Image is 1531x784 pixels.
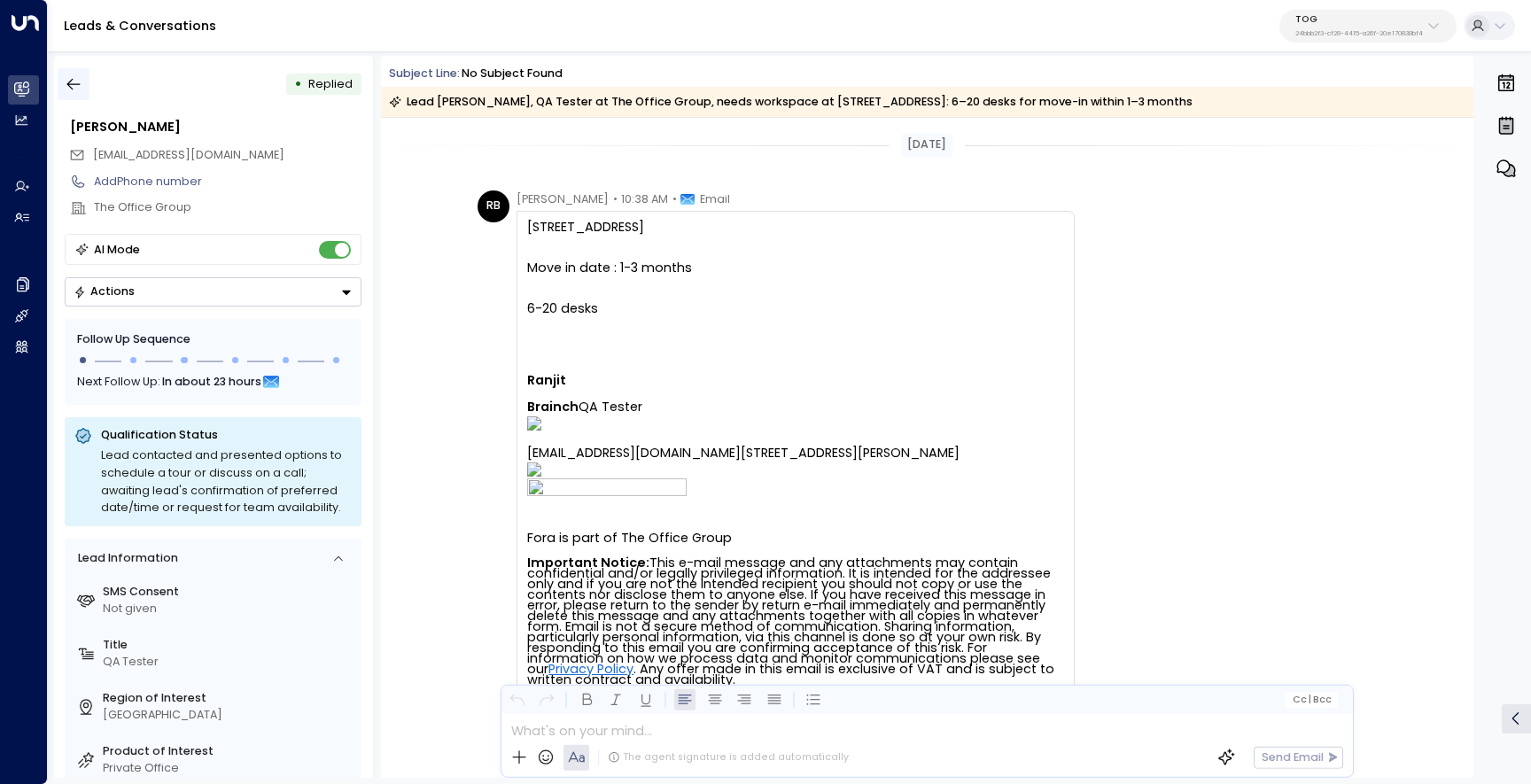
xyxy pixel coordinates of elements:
div: QA Tester [103,654,355,671]
div: The Office Group [94,199,361,216]
div: The agent signature is added automatically [608,750,849,765]
img: image-306939-4105693@uk04.rocketseed.com [527,416,541,431]
span: Fora is part of The Office Group [527,529,732,548]
span: • [613,190,618,208]
span: Brainch [527,400,579,414]
div: Button group with a nested menu [65,277,361,307]
span: Subject Line: [389,66,460,81]
span: In about 23 hours [163,372,262,392]
div: Actions [74,284,135,299]
div: [PERSON_NAME] [70,118,361,137]
div: AI Mode [94,241,140,259]
a: Privacy Policy [548,664,633,674]
img: image-276469-4105693@uk04.rocketseed.com [527,462,541,477]
span: This e-mail message and any attachments may contain confidential and/or legally privileged inform... [527,557,1064,706]
span: [PERSON_NAME] [517,190,609,208]
div: Private Office [103,760,355,777]
div: RB [478,190,509,222]
span: Cc Bcc [1292,695,1332,705]
strong: Important Notice: [527,554,649,571]
span: Replied [308,76,353,91]
button: TOG24bbb2f3-cf28-4415-a26f-20e170838bf4 [1279,10,1457,43]
span: Ranjit.Brainch@theofficegroup.com [93,147,284,164]
a: [EMAIL_ADDRESS][DOMAIN_NAME] [527,433,741,460]
div: Follow Up Sequence [78,332,349,349]
div: 6-20 desks [527,299,1064,319]
div: [DATE] [901,134,952,157]
span: [STREET_ADDRESS][PERSON_NAME] [741,433,960,460]
div: Lead Information [72,550,177,567]
label: SMS Consent [103,584,355,601]
span: | [1309,695,1311,705]
button: Undo [506,689,528,711]
span: • [672,190,677,208]
div: Lead [PERSON_NAME], QA Tester at The Office Group, needs workspace at [STREET_ADDRESS]: 6–20 desk... [389,93,1193,111]
button: Actions [65,277,361,307]
label: Title [103,637,355,654]
div: • [294,70,302,98]
div: Move in date : 1-3 months [527,259,1064,278]
button: Cc|Bcc [1286,692,1338,707]
div: Next Follow Up: [78,372,349,392]
div: Lead contacted and presented options to schedule a tour or discuss on a call; awaiting lead's con... [101,446,352,516]
a: Leads & Conversations [64,17,216,35]
p: Qualification Status [101,427,352,443]
span: Ranjit [527,374,566,387]
div: [STREET_ADDRESS] [527,218,1064,237]
span: QA Tester [579,387,642,414]
p: 24bbb2f3-cf28-4415-a26f-20e170838bf4 [1295,30,1423,37]
span: [EMAIL_ADDRESS][DOMAIN_NAME] [93,147,284,162]
img: image-306813-4105693@uk04.rocketseed.com [527,478,687,520]
div: [GEOGRAPHIC_DATA] [103,707,355,724]
button: Redo [536,689,558,711]
div: No subject found [462,66,563,82]
span: Email [700,190,730,208]
p: TOG [1295,14,1423,25]
span: 10:38 AM [621,190,668,208]
label: Region of Interest [103,690,355,707]
div: Not given [103,601,355,617]
div: AddPhone number [94,174,361,190]
label: Product of Interest [103,743,355,760]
